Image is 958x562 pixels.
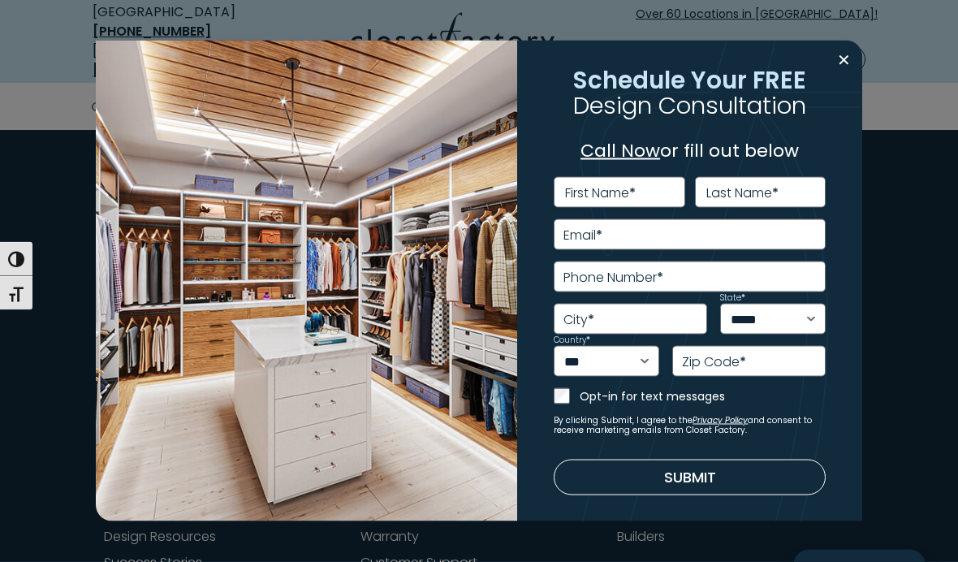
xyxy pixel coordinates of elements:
[573,89,806,123] span: Design Consultation
[554,460,825,495] button: Submit
[563,313,594,326] label: City
[563,229,602,242] label: Email
[720,294,745,302] label: State
[580,388,825,404] label: Opt-in for text messages
[832,47,856,73] button: Close modal
[554,336,590,344] label: Country
[682,356,746,369] label: Zip Code
[580,138,660,163] a: Call Now
[96,41,517,521] img: Walk in closet with island
[573,63,806,97] span: Schedule Your FREE
[565,187,636,200] label: First Name
[706,187,779,200] label: Last Name
[554,137,825,164] p: or fill out below
[563,271,663,284] label: Phone Number
[693,414,748,426] a: Privacy Policy
[554,416,825,435] small: By clicking Submit, I agree to the and consent to receive marketing emails from Closet Factory.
